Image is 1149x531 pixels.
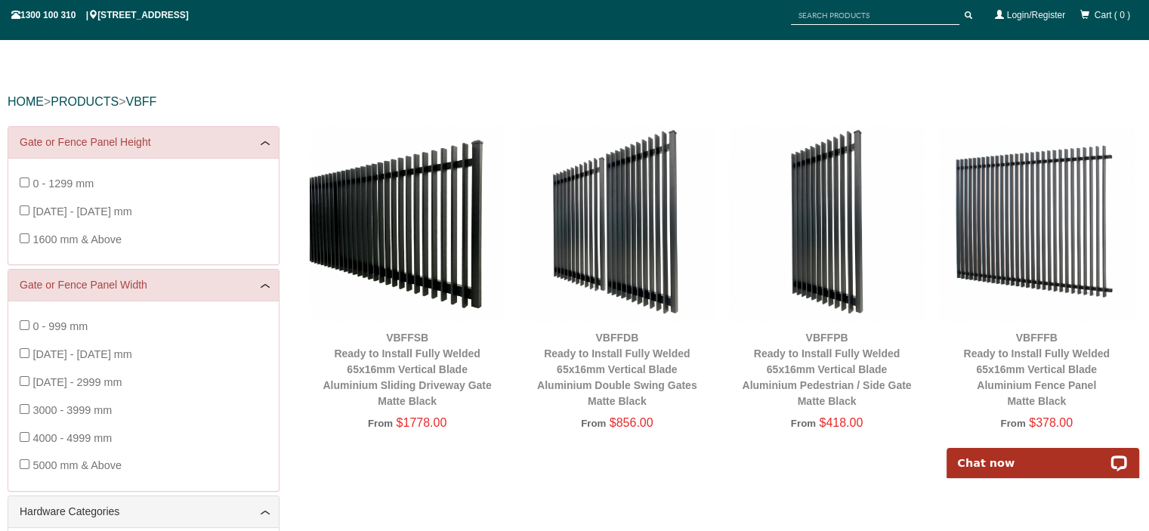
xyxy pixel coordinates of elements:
[397,416,447,429] span: $1778.00
[32,376,122,388] span: [DATE] - 2999 mm
[32,404,112,416] span: 3000 - 3999 mm
[937,431,1149,478] iframe: LiveChat chat widget
[8,78,1141,126] div: > >
[8,95,44,108] a: HOME
[742,332,911,407] a: VBFFPBReady to Install Fully Welded 65x16mm Vertical BladeAluminium Pedestrian / Side GateMatte B...
[610,416,653,429] span: $856.00
[791,418,816,429] span: From
[730,126,925,321] img: VBFFPB - Ready to Install Fully Welded 65x16mm Vertical Blade - Aluminium Pedestrian / Side Gate ...
[537,332,697,407] a: VBFFDBReady to Install Fully Welded 65x16mm Vertical BladeAluminium Double Swing GatesMatte Black
[791,6,959,25] input: SEARCH PRODUCTS
[520,126,715,321] img: VBFFDB - Ready to Install Fully Welded 65x16mm Vertical Blade - Aluminium Double Swing Gates - Ma...
[1029,416,1073,429] span: $378.00
[125,95,156,108] a: VBFF
[32,178,94,190] span: 0 - 1299 mm
[310,126,505,321] img: VBFFSB - Ready to Install Fully Welded 65x16mm Vertical Blade - Aluminium Sliding Driveway Gate -...
[20,504,267,520] a: Hardware Categories
[32,432,112,444] span: 4000 - 4999 mm
[32,459,122,471] span: 5000 mm & Above
[32,205,131,218] span: [DATE] - [DATE] mm
[1000,418,1025,429] span: From
[581,418,606,429] span: From
[939,126,1134,321] img: VBFFFB - Ready to Install Fully Welded 65x16mm Vertical Blade - Aluminium Fence Panel - Matte Bla...
[32,348,131,360] span: [DATE] - [DATE] mm
[32,320,88,332] span: 0 - 999 mm
[323,332,491,407] a: VBFFSBReady to Install Fully Welded 65x16mm Vertical BladeAluminium Sliding Driveway GateMatte Black
[819,416,863,429] span: $418.00
[1095,10,1130,20] span: Cart ( 0 )
[11,10,189,20] span: 1300 100 310 | [STREET_ADDRESS]
[20,134,267,150] a: Gate or Fence Panel Height
[368,418,393,429] span: From
[32,233,122,245] span: 1600 mm & Above
[20,277,267,293] a: Gate or Fence Panel Width
[51,95,119,108] a: PRODUCTS
[1007,10,1065,20] a: Login/Register
[963,332,1109,407] a: VBFFFBReady to Install Fully Welded 65x16mm Vertical BladeAluminium Fence PanelMatte Black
